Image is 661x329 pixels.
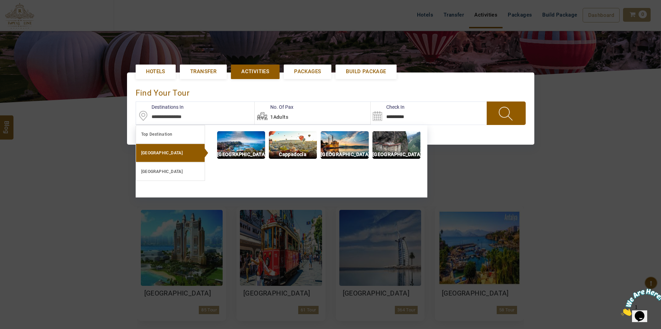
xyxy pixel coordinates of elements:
span: Transfer [190,68,216,75]
a: [GEOGRAPHIC_DATA] [136,144,205,162]
img: Chat attention grabber [3,3,46,30]
b: [GEOGRAPHIC_DATA] [141,169,183,174]
a: [GEOGRAPHIC_DATA] [136,162,205,181]
img: img [269,131,317,159]
a: Transfer [180,65,227,79]
img: img [372,131,420,159]
p: [GEOGRAPHIC_DATA] [217,151,265,158]
a: Activities [231,65,280,79]
img: img [321,131,369,159]
label: Destinations In [136,104,184,110]
div: find your Tour [136,81,526,101]
img: img [217,131,265,159]
span: Activities [241,68,269,75]
label: No. Of Pax [255,104,293,110]
p: [GEOGRAPHIC_DATA] [372,151,420,158]
iframe: chat widget [618,286,661,319]
span: Hotels [146,68,165,75]
label: Check In [371,104,405,110]
b: Top Destination [141,132,173,137]
a: Build Package [336,65,396,79]
p: Cappadocia [269,151,317,158]
span: 1Adults [270,114,288,120]
b: [GEOGRAPHIC_DATA] [141,151,183,155]
a: Top Destination [136,125,205,144]
span: 1 [3,3,6,9]
a: Hotels [136,65,176,79]
a: Packages [284,65,331,79]
span: Packages [294,68,321,75]
p: [GEOGRAPHIC_DATA] [321,151,369,158]
span: Build Package [346,68,386,75]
